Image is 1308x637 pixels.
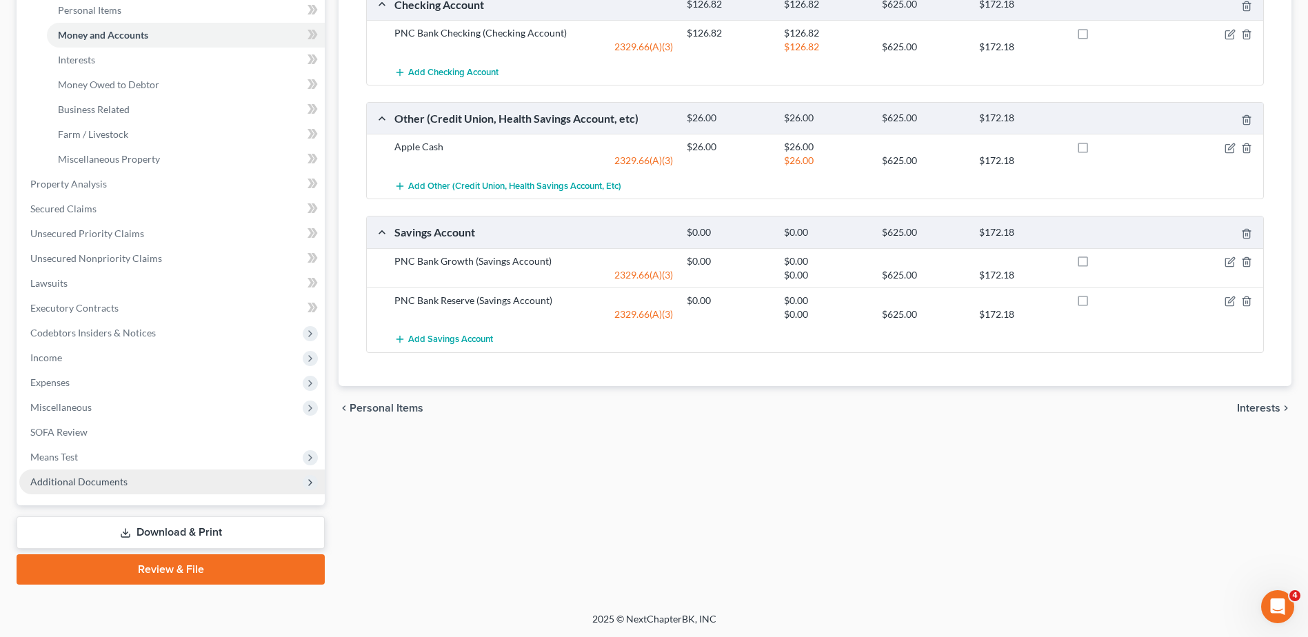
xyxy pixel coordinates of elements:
span: Miscellaneous Property [58,153,160,165]
div: $126.82 [777,26,874,40]
a: Executory Contracts [19,296,325,321]
div: PNC Bank Growth (Savings Account) [388,254,680,268]
a: Review & File [17,554,325,585]
a: Property Analysis [19,172,325,196]
span: Property Analysis [30,178,107,190]
div: $625.00 [875,112,972,125]
div: $0.00 [777,226,874,239]
button: Interests chevron_right [1237,403,1291,414]
div: $0.00 [777,294,874,307]
div: 2329.66(A)(3) [388,307,680,321]
span: Interests [58,54,95,65]
i: chevron_right [1280,403,1291,414]
button: chevron_left Personal Items [339,403,423,414]
div: $0.00 [777,307,874,321]
a: Download & Print [17,516,325,549]
a: Lawsuits [19,271,325,296]
span: Miscellaneous [30,401,92,413]
button: Add Checking Account [394,59,499,85]
div: $26.00 [777,154,874,168]
span: Codebtors Insiders & Notices [30,327,156,338]
iframe: Intercom live chat [1261,590,1294,623]
div: $126.82 [777,40,874,54]
span: Income [30,352,62,363]
div: $26.00 [680,140,777,154]
span: SOFA Review [30,426,88,438]
div: $26.00 [777,140,874,154]
a: Business Related [47,97,325,122]
a: Money and Accounts [47,23,325,48]
a: Money Owed to Debtor [47,72,325,97]
span: Executory Contracts [30,302,119,314]
div: $0.00 [777,268,874,282]
div: PNC Bank Reserve (Savings Account) [388,294,680,307]
div: 2025 © NextChapterBK, INC [261,612,1047,637]
a: Secured Claims [19,196,325,221]
div: $172.18 [972,112,1069,125]
a: Unsecured Priority Claims [19,221,325,246]
div: $0.00 [680,294,777,307]
span: Money and Accounts [58,29,148,41]
div: $172.18 [972,268,1069,282]
span: Add Checking Account [408,67,499,78]
div: Other (Credit Union, Health Savings Account, etc) [388,111,680,125]
span: Farm / Livestock [58,128,128,140]
div: $172.18 [972,40,1069,54]
span: Add Other (Credit Union, Health Savings Account, etc) [408,181,621,192]
button: Add Other (Credit Union, Health Savings Account, etc) [394,173,621,199]
div: Savings Account [388,225,680,239]
button: Add Savings Account [394,327,493,352]
div: Apple Cash [388,140,680,154]
span: Unsecured Priority Claims [30,228,144,239]
div: $625.00 [875,226,972,239]
span: Business Related [58,103,130,115]
div: $26.00 [680,112,777,125]
span: 4 [1289,590,1300,601]
div: $625.00 [875,268,972,282]
div: 2329.66(A)(3) [388,268,680,282]
div: $625.00 [875,154,972,168]
a: Miscellaneous Property [47,147,325,172]
div: $172.18 [972,154,1069,168]
a: Farm / Livestock [47,122,325,147]
div: $126.82 [680,26,777,40]
div: PNC Bank Checking (Checking Account) [388,26,680,40]
span: Unsecured Nonpriority Claims [30,252,162,264]
span: Money Owed to Debtor [58,79,159,90]
span: Expenses [30,376,70,388]
div: $26.00 [777,112,874,125]
div: 2329.66(A)(3) [388,40,680,54]
span: Personal Items [58,4,121,16]
a: Unsecured Nonpriority Claims [19,246,325,271]
span: Additional Documents [30,476,128,487]
div: $172.18 [972,226,1069,239]
span: Secured Claims [30,203,97,214]
span: Add Savings Account [408,334,493,345]
div: $625.00 [875,40,972,54]
div: $0.00 [680,254,777,268]
span: Means Test [30,451,78,463]
div: 2329.66(A)(3) [388,154,680,168]
a: Interests [47,48,325,72]
i: chevron_left [339,403,350,414]
div: $625.00 [875,307,972,321]
span: Interests [1237,403,1280,414]
a: SOFA Review [19,420,325,445]
div: $0.00 [777,254,874,268]
span: Lawsuits [30,277,68,289]
div: $0.00 [680,226,777,239]
span: Personal Items [350,403,423,414]
div: $172.18 [972,307,1069,321]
